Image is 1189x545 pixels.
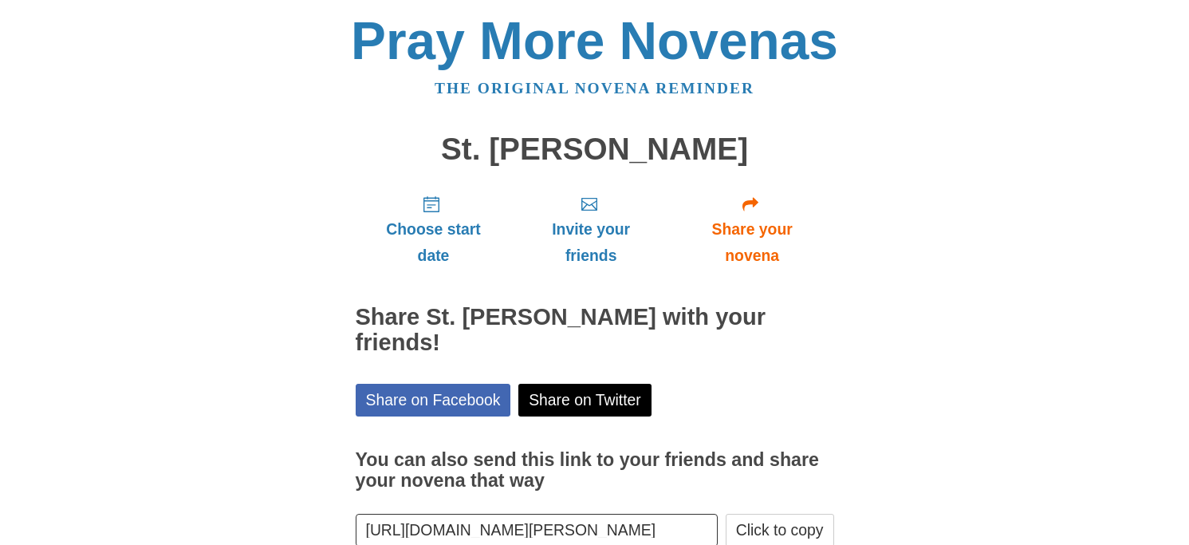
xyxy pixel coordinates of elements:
span: Choose start date [372,216,496,269]
a: Choose start date [356,182,512,277]
a: Invite your friends [511,182,670,277]
span: Invite your friends [527,216,654,269]
a: Share your novena [671,182,834,277]
h1: St. [PERSON_NAME] [356,132,834,167]
a: Share on Facebook [356,384,511,417]
a: Pray More Novenas [351,11,838,70]
span: Share your novena [687,216,818,269]
h3: You can also send this link to your friends and share your novena that way [356,450,834,491]
a: Share on Twitter [518,384,652,417]
a: The original novena reminder [435,80,754,97]
h2: Share St. [PERSON_NAME] with your friends! [356,305,834,356]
